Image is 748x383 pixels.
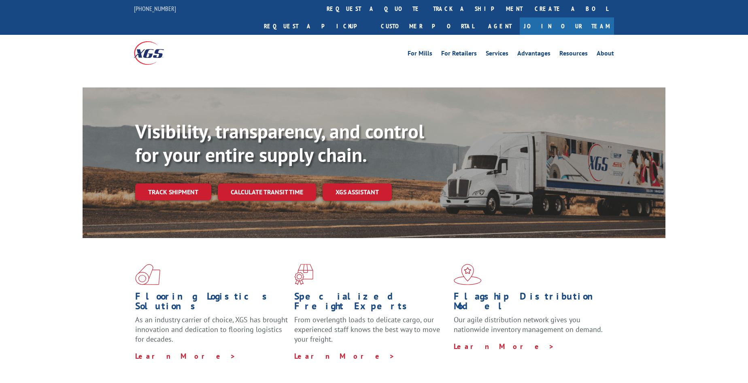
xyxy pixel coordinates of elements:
[517,50,550,59] a: Advantages
[441,50,477,59] a: For Retailers
[294,264,313,285] img: xgs-icon-focused-on-flooring-red
[454,342,555,351] a: Learn More >
[294,351,395,361] a: Learn More >
[294,292,447,315] h1: Specialized Freight Experts
[134,4,176,13] a: [PHONE_NUMBER]
[454,315,603,334] span: Our agile distribution network gives you nationwide inventory management on demand.
[454,292,607,315] h1: Flagship Distribution Model
[597,50,614,59] a: About
[480,17,520,35] a: Agent
[520,17,614,35] a: Join Our Team
[408,50,432,59] a: For Mills
[486,50,508,59] a: Services
[135,183,211,200] a: Track shipment
[294,315,447,351] p: From overlength loads to delicate cargo, our experienced staff knows the best way to move your fr...
[258,17,375,35] a: Request a pickup
[323,183,392,201] a: XGS ASSISTANT
[454,264,482,285] img: xgs-icon-flagship-distribution-model-red
[375,17,480,35] a: Customer Portal
[218,183,316,201] a: Calculate transit time
[135,264,160,285] img: xgs-icon-total-supply-chain-intelligence-red
[135,292,288,315] h1: Flooring Logistics Solutions
[135,351,236,361] a: Learn More >
[135,119,424,167] b: Visibility, transparency, and control for your entire supply chain.
[559,50,588,59] a: Resources
[135,315,288,344] span: As an industry carrier of choice, XGS has brought innovation and dedication to flooring logistics...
